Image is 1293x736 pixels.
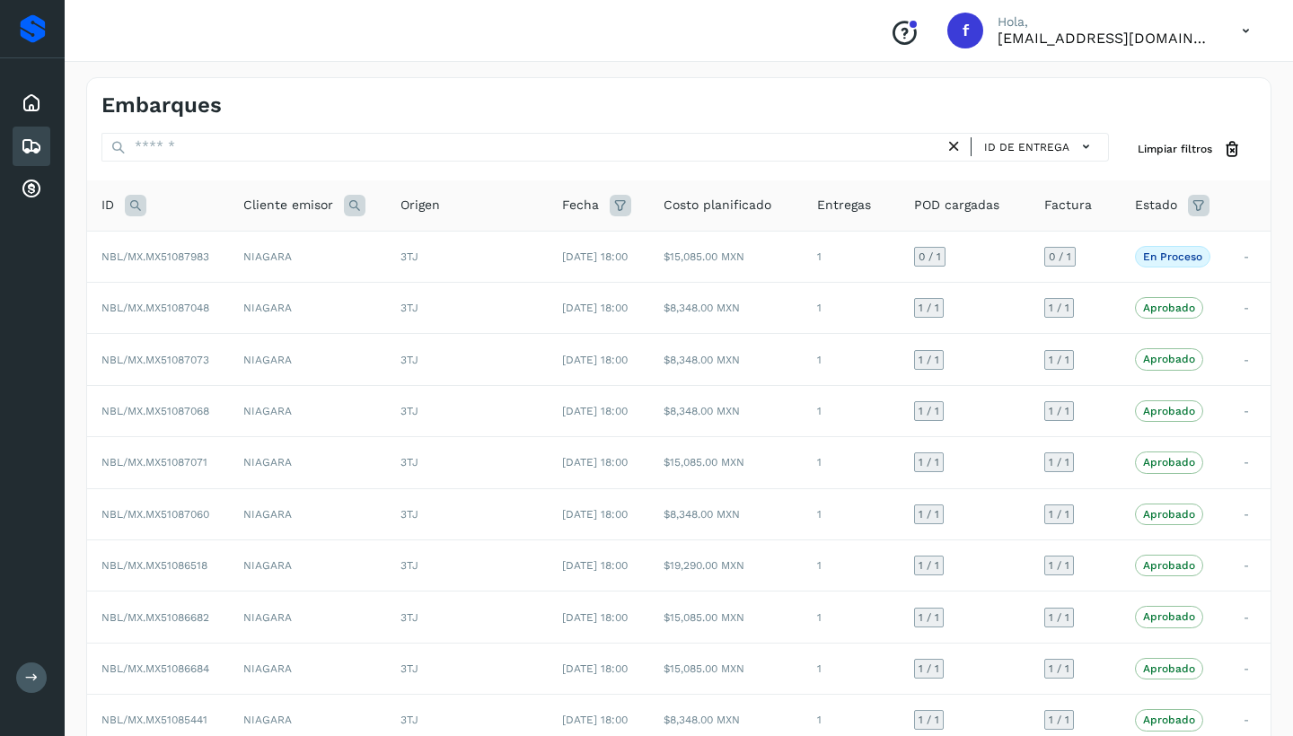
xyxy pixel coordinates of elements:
[919,509,939,520] span: 1 / 1
[13,170,50,209] div: Cuentas por cobrar
[914,196,999,215] span: POD cargadas
[400,250,418,263] span: 3TJ
[1049,560,1069,571] span: 1 / 1
[1143,250,1202,263] p: En proceso
[1049,612,1069,623] span: 1 / 1
[1143,302,1195,314] p: Aprobado
[562,354,628,366] span: [DATE] 18:00
[400,302,418,314] span: 3TJ
[101,302,209,314] span: NBL/MX.MX51087048
[229,591,386,643] td: NIAGARA
[229,540,386,591] td: NIAGARA
[101,662,209,675] span: NBL/MX.MX51086684
[101,611,209,624] span: NBL/MX.MX51086682
[562,611,628,624] span: [DATE] 18:00
[101,508,209,521] span: NBL/MX.MX51087060
[649,540,803,591] td: $19,290.00 MXN
[919,560,939,571] span: 1 / 1
[1049,302,1069,313] span: 1 / 1
[649,488,803,539] td: $8,348.00 MXN
[13,127,50,166] div: Embarques
[562,662,628,675] span: [DATE] 18:00
[1123,133,1256,166] button: Limpiar filtros
[803,540,900,591] td: 1
[1049,714,1069,725] span: 1 / 1
[998,30,1213,47] p: factura@grupotevian.com
[229,231,386,282] td: NIAGARA
[1049,406,1069,416] span: 1 / 1
[101,559,207,572] span: NBL/MX.MX51086518
[400,196,440,215] span: Origen
[562,714,628,726] span: [DATE] 18:00
[562,559,628,572] span: [DATE] 18:00
[1229,385,1271,436] td: -
[649,283,803,334] td: $8,348.00 MXN
[101,456,207,469] span: NBL/MX.MX51087071
[562,302,628,314] span: [DATE] 18:00
[1049,457,1069,468] span: 1 / 1
[919,251,941,262] span: 0 / 1
[919,612,939,623] span: 1 / 1
[400,405,418,417] span: 3TJ
[919,302,939,313] span: 1 / 1
[919,663,939,674] span: 1 / 1
[1143,405,1195,417] p: Aprobado
[1229,334,1271,385] td: -
[101,354,209,366] span: NBL/MX.MX51087073
[803,283,900,334] td: 1
[1229,283,1271,334] td: -
[562,508,628,521] span: [DATE] 18:00
[101,250,209,263] span: NBL/MX.MX51087983
[1229,643,1271,694] td: -
[1229,488,1271,539] td: -
[13,83,50,123] div: Inicio
[1143,714,1195,726] p: Aprobado
[803,437,900,488] td: 1
[1143,610,1195,623] p: Aprobado
[400,508,418,521] span: 3TJ
[400,456,418,469] span: 3TJ
[803,385,900,436] td: 1
[803,231,900,282] td: 1
[803,334,900,385] td: 1
[919,457,939,468] span: 1 / 1
[998,14,1213,30] p: Hola,
[984,139,1069,155] span: ID de entrega
[1229,437,1271,488] td: -
[229,488,386,539] td: NIAGARA
[1138,141,1212,157] span: Limpiar filtros
[979,134,1101,160] button: ID de entrega
[919,406,939,416] span: 1 / 1
[562,196,599,215] span: Fecha
[400,559,418,572] span: 3TJ
[229,283,386,334] td: NIAGARA
[229,643,386,694] td: NIAGARA
[562,405,628,417] span: [DATE] 18:00
[649,385,803,436] td: $8,348.00 MXN
[1143,508,1195,521] p: Aprobado
[1135,196,1177,215] span: Estado
[1049,355,1069,365] span: 1 / 1
[649,591,803,643] td: $15,085.00 MXN
[664,196,771,215] span: Costo planificado
[400,354,418,366] span: 3TJ
[803,488,900,539] td: 1
[400,662,418,675] span: 3TJ
[649,231,803,282] td: $15,085.00 MXN
[229,437,386,488] td: NIAGARA
[1229,540,1271,591] td: -
[817,196,871,215] span: Entregas
[400,611,418,624] span: 3TJ
[1143,559,1195,572] p: Aprobado
[1143,353,1195,365] p: Aprobado
[229,385,386,436] td: NIAGARA
[243,196,333,215] span: Cliente emisor
[649,437,803,488] td: $15,085.00 MXN
[1143,662,1195,675] p: Aprobado
[101,196,114,215] span: ID
[1229,231,1271,282] td: -
[101,714,207,726] span: NBL/MX.MX51085441
[101,92,222,118] h4: Embarques
[1049,509,1069,520] span: 1 / 1
[919,355,939,365] span: 1 / 1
